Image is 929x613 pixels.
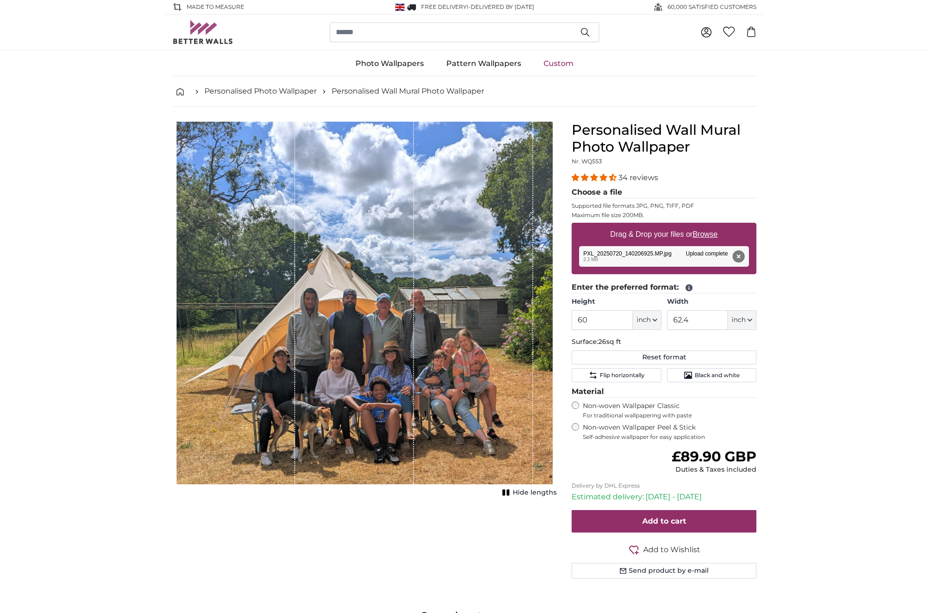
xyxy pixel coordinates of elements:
span: Black and white [695,372,740,379]
a: Pattern Wallpapers [435,51,532,76]
span: 60,000 SATISFIED CUSTOMERS [668,3,756,11]
nav: breadcrumbs [173,76,756,107]
p: Delivery by DHL Express [572,482,756,489]
span: Flip horizontally [600,372,645,379]
p: Surface: [572,337,756,347]
span: Self-adhesive wallpaper for easy application [583,433,756,441]
a: Photo Wallpapers [344,51,435,76]
span: inch [732,315,746,325]
label: Non-woven Wallpaper Peel & Stick [583,423,756,441]
button: Add to Wishlist [572,544,756,555]
span: inch [637,315,651,325]
button: Send product by e-mail [572,563,756,579]
legend: Material [572,386,756,398]
label: Non-woven Wallpaper Classic [583,401,756,419]
button: Add to cart [572,510,756,533]
span: 4.32 stars [572,173,618,182]
button: Black and white [667,368,756,382]
p: Supported file formats JPG, PNG, TIFF, PDF [572,202,756,210]
p: Estimated delivery: [DATE] - [DATE] [572,491,756,503]
button: inch [633,310,661,330]
a: Personalised Wall Mural Photo Wallpaper [332,86,484,97]
label: Width [667,297,756,306]
u: Browse [693,230,718,238]
span: - [468,3,534,10]
a: Personalised Photo Wallpaper [204,86,317,97]
button: Reset format [572,350,756,365]
span: 26sq ft [598,337,621,346]
label: Height [572,297,661,306]
label: Drag & Drop your files or [607,225,721,244]
div: Duties & Taxes included [672,465,756,474]
legend: Enter the preferred format: [572,282,756,293]
h1: Personalised Wall Mural Photo Wallpaper [572,122,756,155]
span: FREE delivery! [421,3,468,10]
legend: Choose a file [572,187,756,198]
span: For traditional wallpapering with paste [583,412,756,419]
button: Flip horizontally [572,368,661,382]
span: 34 reviews [618,173,658,182]
button: inch [728,310,756,330]
span: Nr. WQ553 [572,158,602,165]
span: £89.90 GBP [672,448,756,465]
a: Custom [532,51,585,76]
div: 1 of 1 [173,122,557,496]
p: Maximum file size 200MB. [572,212,756,219]
span: Add to Wishlist [643,544,700,555]
img: Betterwalls [173,20,233,44]
span: Made to Measure [187,3,244,11]
button: Hide lengths [500,486,557,499]
span: Add to cart [642,517,686,525]
span: Delivered by [DATE] [471,3,534,10]
img: United Kingdom [395,4,405,11]
span: Hide lengths [513,488,557,497]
